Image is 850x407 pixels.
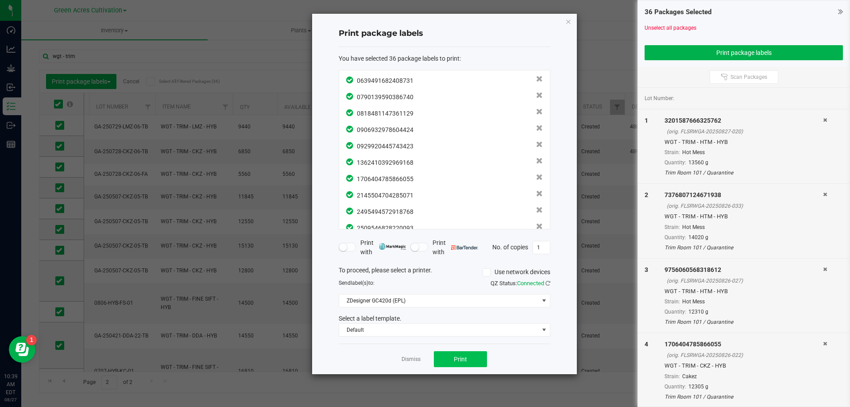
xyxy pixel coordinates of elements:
[665,373,680,380] span: Strain:
[688,234,708,240] span: 14020 g
[665,149,680,155] span: Strain:
[667,202,823,210] div: (orig. FLSRWGA-20250826-033)
[339,324,539,336] span: Default
[346,124,355,134] span: In Sync
[517,280,544,287] span: Connected
[357,159,413,166] span: 1362410392969168
[357,110,413,117] span: 0818481147361129
[451,245,478,250] img: bartender.png
[645,25,696,31] a: Unselect all packages
[357,225,413,232] span: 2509546828220093
[665,287,823,296] div: WGT - TRIM - HTM - HYB
[645,45,843,60] button: Print package labels
[379,243,406,250] img: mark_magic_cybra.png
[682,298,705,305] span: Hot Mess
[688,384,708,390] span: 12305 g
[402,356,421,363] a: Dismiss
[645,266,648,273] span: 3
[682,224,705,230] span: Hot Mess
[682,373,697,380] span: Cakez
[360,238,406,257] span: Print with
[665,318,823,326] div: Trim Room 101 / Quarantine
[357,77,413,84] span: 0639491682408731
[332,314,557,323] div: Select a label template.
[357,192,413,199] span: 2145504704285071
[346,174,355,183] span: In Sync
[665,384,686,390] span: Quantity:
[665,298,680,305] span: Strain:
[357,175,413,182] span: 1706404785866055
[346,75,355,85] span: In Sync
[730,74,767,81] span: Scan Packages
[665,212,823,221] div: WGT - TRIM - HTM - HYB
[667,128,823,136] div: (orig. FLSRWGA-20250827-020)
[339,295,539,307] span: ZDesigner GC420d (EPL)
[26,335,37,345] iframe: Resource center unread badge
[665,169,823,177] div: Trim Room 101 / Quarantine
[433,238,478,257] span: Print with
[346,92,355,101] span: In Sync
[357,93,413,101] span: 0790139590386740
[688,309,708,315] span: 12310 g
[667,351,823,359] div: (orig. FLSRWGA-20250826-022)
[346,141,355,150] span: In Sync
[332,266,557,279] div: To proceed, please select a printer.
[665,393,823,401] div: Trim Room 101 / Quarantine
[665,340,823,349] div: 1706404785866055
[351,280,368,286] span: label(s)
[645,191,648,198] span: 2
[346,206,355,216] span: In Sync
[357,143,413,150] span: 0929920445743423
[667,277,823,285] div: (orig. FLSRWGA-20250826-027)
[665,309,686,315] span: Quantity:
[346,157,355,167] span: In Sync
[357,208,413,215] span: 2495494572918768
[339,280,375,286] span: Send to:
[665,190,823,200] div: 7376807124671938
[665,116,823,125] div: 3201587666325762
[665,234,686,240] span: Quantity:
[645,341,648,348] span: 4
[688,159,708,166] span: 13560 g
[665,159,686,166] span: Quantity:
[645,117,648,124] span: 1
[346,190,355,199] span: In Sync
[665,265,823,275] div: 9756060568318612
[645,94,674,102] span: Lot Number:
[339,55,460,62] span: You have selected 36 package labels to print
[434,351,487,367] button: Print
[454,356,467,363] span: Print
[665,244,823,252] div: Trim Room 101 / Quarantine
[483,267,550,277] label: Use network devices
[665,224,680,230] span: Strain:
[346,108,355,117] span: In Sync
[339,28,550,39] h4: Print package labels
[682,149,705,155] span: Hot Mess
[339,54,550,63] div: :
[346,223,355,232] span: In Sync
[492,243,528,250] span: No. of copies
[665,138,823,147] div: WGT - TRIM - HTM - HYB
[665,361,823,370] div: WGT - TRIM - CKZ - HYB
[9,336,35,363] iframe: Resource center
[491,280,550,287] span: QZ Status:
[357,126,413,133] span: 0906932978604424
